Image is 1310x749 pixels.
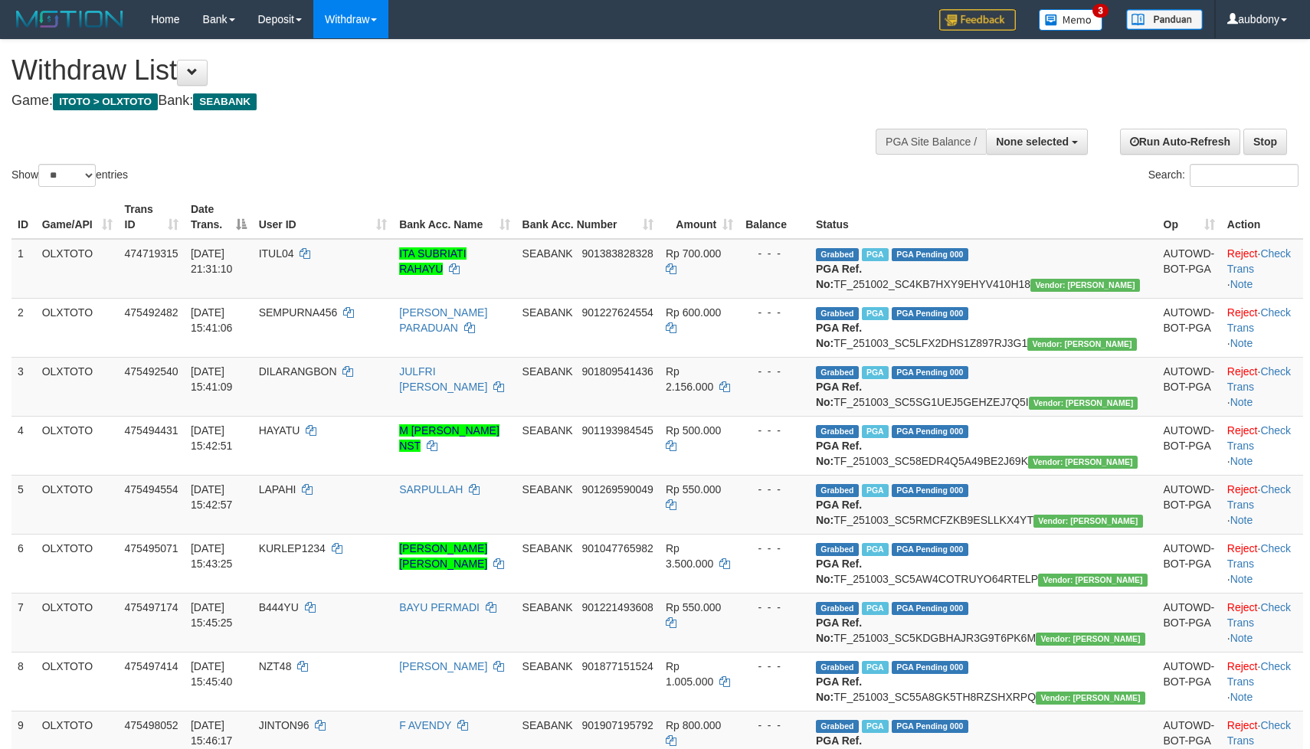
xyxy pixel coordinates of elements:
[816,484,859,497] span: Grabbed
[125,424,178,437] span: 475494431
[810,475,1158,534] td: TF_251003_SC5RMCFZKB9ESLLKX4YT
[1221,416,1303,475] td: · ·
[259,306,338,319] span: SEMPURNA456
[11,55,858,86] h1: Withdraw List
[1230,691,1253,703] a: Note
[1227,306,1258,319] a: Reject
[36,593,119,652] td: OLXTOTO
[892,602,968,615] span: PGA Pending
[862,602,889,615] span: Marked by aubbestuta
[745,364,804,379] div: - - -
[666,660,713,688] span: Rp 1.005.000
[816,440,862,467] b: PGA Ref. No:
[11,357,36,416] td: 3
[816,381,862,408] b: PGA Ref. No:
[876,129,986,155] div: PGA Site Balance /
[36,475,119,534] td: OLXTOTO
[816,263,862,290] b: PGA Ref. No:
[36,652,119,711] td: OLXTOTO
[259,365,337,378] span: DILARANGBON
[816,602,859,615] span: Grabbed
[125,719,178,731] span: 475498052
[399,660,487,672] a: [PERSON_NAME]
[1230,455,1253,467] a: Note
[1092,4,1109,18] span: 3
[253,195,394,239] th: User ID: activate to sort column ascending
[816,661,859,674] span: Grabbed
[1158,298,1221,357] td: AUTOWD-BOT-PGA
[816,499,862,526] b: PGA Ref. No:
[11,239,36,299] td: 1
[892,484,968,497] span: PGA Pending
[1243,129,1287,155] a: Stop
[739,195,810,239] th: Balance
[1033,515,1143,528] span: Vendor URL: https://secure5.1velocity.biz
[399,306,487,334] a: [PERSON_NAME] PARADUAN
[1158,534,1221,593] td: AUTOWD-BOT-PGA
[581,365,653,378] span: Copy 901809541436 to clipboard
[11,164,128,187] label: Show entries
[1221,593,1303,652] td: · ·
[11,8,128,31] img: MOTION_logo.png
[1039,9,1103,31] img: Button%20Memo.svg
[191,306,233,334] span: [DATE] 15:41:06
[816,425,859,438] span: Grabbed
[1227,483,1258,496] a: Reject
[11,475,36,534] td: 5
[862,484,889,497] span: Marked by aubbestuta
[399,365,487,393] a: JULFRI [PERSON_NAME]
[399,424,499,452] a: M [PERSON_NAME] NST
[119,195,185,239] th: Trans ID: activate to sort column ascending
[1230,632,1253,644] a: Note
[399,483,463,496] a: SARPULLAH
[1227,365,1291,393] a: Check Trans
[862,661,889,674] span: Marked by aubbestuta
[810,534,1158,593] td: TF_251003_SC5AW4COTRUYO64RTELP
[745,600,804,615] div: - - -
[1190,164,1299,187] input: Search:
[1227,247,1258,260] a: Reject
[191,247,233,275] span: [DATE] 21:31:10
[745,423,804,438] div: - - -
[191,601,233,629] span: [DATE] 15:45:25
[191,483,233,511] span: [DATE] 15:42:57
[666,424,721,437] span: Rp 500.000
[185,195,253,239] th: Date Trans.: activate to sort column descending
[36,534,119,593] td: OLXTOTO
[36,195,119,239] th: Game/API: activate to sort column ascending
[393,195,516,239] th: Bank Acc. Name: activate to sort column ascending
[36,239,119,299] td: OLXTOTO
[745,305,804,320] div: - - -
[1158,475,1221,534] td: AUTOWD-BOT-PGA
[1230,396,1253,408] a: Note
[522,660,573,672] span: SEABANK
[816,366,859,379] span: Grabbed
[125,365,178,378] span: 475492540
[1230,573,1253,585] a: Note
[581,660,653,672] span: Copy 901877151524 to clipboard
[125,660,178,672] span: 475497414
[745,482,804,497] div: - - -
[1221,652,1303,711] td: · ·
[862,425,889,438] span: Marked by aubbestuta
[1030,279,1140,292] span: Vendor URL: https://secure4.1velocity.biz
[1227,542,1258,554] a: Reject
[259,483,296,496] span: LAPAHI
[11,195,36,239] th: ID
[1221,298,1303,357] td: · ·
[259,424,300,437] span: HAYATU
[1158,652,1221,711] td: AUTOWD-BOT-PGA
[125,483,178,496] span: 475494554
[11,93,858,109] h4: Game: Bank:
[810,416,1158,475] td: TF_251003_SC58EDR4Q5A49BE2J69K
[1158,239,1221,299] td: AUTOWD-BOT-PGA
[666,483,721,496] span: Rp 550.000
[1221,357,1303,416] td: · ·
[191,424,233,452] span: [DATE] 15:42:51
[193,93,257,110] span: SEABANK
[38,164,96,187] select: Showentries
[810,298,1158,357] td: TF_251003_SC5LFX2DHS1Z897RJ3G1
[666,719,721,731] span: Rp 800.000
[1036,633,1145,646] span: Vendor URL: https://secure5.1velocity.biz
[581,601,653,613] span: Copy 901221493608 to clipboard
